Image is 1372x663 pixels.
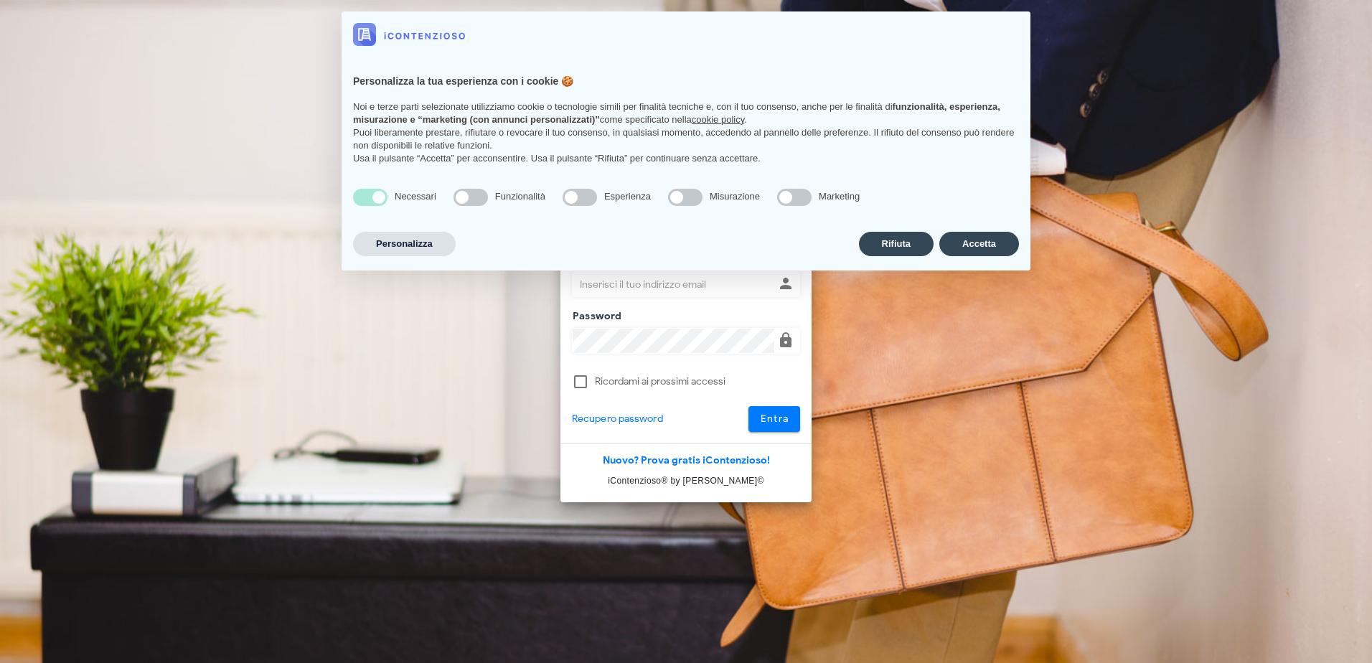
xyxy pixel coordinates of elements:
span: Necessari [395,191,436,202]
p: Noi e terze parti selezionate utilizziamo cookie o tecnologie simili per finalità tecniche e, con... [353,100,1019,126]
a: cookie policy - il link si apre in una nuova scheda [692,114,744,125]
span: Esperienza [604,191,651,202]
button: Entra [748,406,801,432]
strong: funzionalità, esperienza, misurazione e “marketing (con annunci personalizzati)” [353,101,1000,125]
button: Accetta [939,232,1019,256]
span: Misurazione [710,191,760,202]
span: Entra [760,413,789,425]
input: Inserisci il tuo indirizzo email [573,272,774,296]
img: logo [353,23,465,46]
p: iContenzioso® by [PERSON_NAME]© [560,474,812,488]
a: Recupero password [572,411,663,427]
span: Marketing [819,191,860,202]
p: Usa il pulsante “Accetta” per acconsentire. Usa il pulsante “Rifiuta” per continuare senza accett... [353,152,1019,165]
span: Funzionalità [495,191,545,202]
a: Nuovo? Prova gratis iContenzioso! [603,454,770,466]
label: Password [568,309,622,324]
label: Ricordami ai prossimi accessi [595,375,800,389]
button: Personalizza [353,232,456,256]
p: Puoi liberamente prestare, rifiutare o revocare il tuo consenso, in qualsiasi momento, accedendo ... [353,126,1019,152]
h2: Personalizza la tua esperienza con i cookie 🍪 [353,75,1019,89]
button: Rifiuta [859,232,934,256]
